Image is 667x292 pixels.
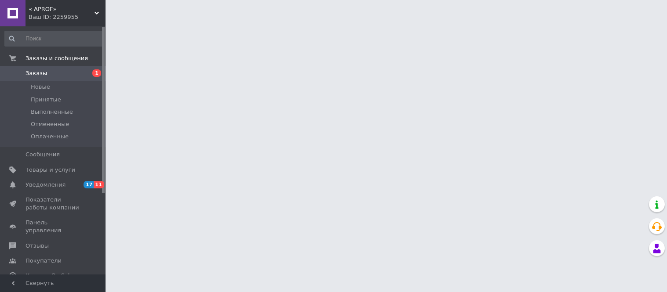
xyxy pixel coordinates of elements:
input: Поиск [4,31,104,47]
span: Покупатели [26,257,62,265]
span: Выполненные [31,108,73,116]
span: 1 [92,69,101,77]
span: Оплаченные [31,133,69,141]
span: 11 [94,181,104,188]
span: Сообщения [26,151,60,159]
span: Отзывы [26,242,49,250]
span: Новые [31,83,50,91]
span: « APROF» [29,5,95,13]
span: Каталог ProSale [26,272,73,280]
span: Товары и услуги [26,166,75,174]
span: Показатели работы компании [26,196,81,212]
div: Ваш ID: 2259955 [29,13,106,21]
span: Заказы [26,69,47,77]
span: Принятые [31,96,61,104]
span: Панель управления [26,219,81,234]
span: Заказы и сообщения [26,54,88,62]
span: 17 [84,181,94,188]
span: Отмененные [31,120,69,128]
span: Уведомления [26,181,66,189]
